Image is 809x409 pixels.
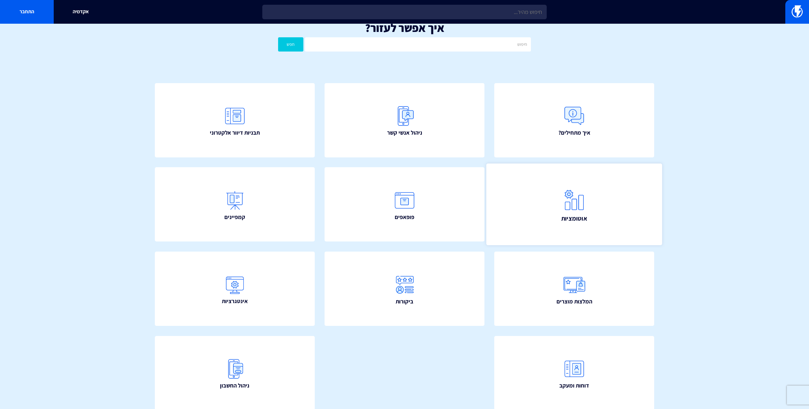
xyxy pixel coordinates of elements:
a: ביקורות [325,252,484,326]
h1: איך אפשר לעזור? [9,21,800,34]
span: ניהול אנשי קשר [387,129,422,137]
a: תבניות דיוור אלקטרוני [155,83,315,157]
span: אינטגרציות [222,297,248,305]
input: חיפוש מהיר... [262,5,547,19]
span: דוחות ומעקב [559,382,589,390]
span: ניהול החשבון [220,382,249,390]
span: ביקורות [396,297,413,306]
a: המלצות מוצרים [494,252,654,326]
a: איך מתחילים? [494,83,654,157]
a: ניהול אנשי קשר [325,83,484,157]
button: חפש [278,37,303,52]
span: קמפיינים [224,213,245,221]
a: קמפיינים [155,167,315,241]
span: אוטומציות [561,214,587,223]
span: תבניות דיוור אלקטרוני [210,129,260,137]
a: אינטגרציות [155,252,315,326]
span: איך מתחילים? [558,129,590,137]
a: פופאפים [325,167,484,241]
span: המלצות מוצרים [557,297,592,306]
span: פופאפים [395,213,414,221]
a: אוטומציות [486,164,662,246]
input: חיפוש [305,37,531,52]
